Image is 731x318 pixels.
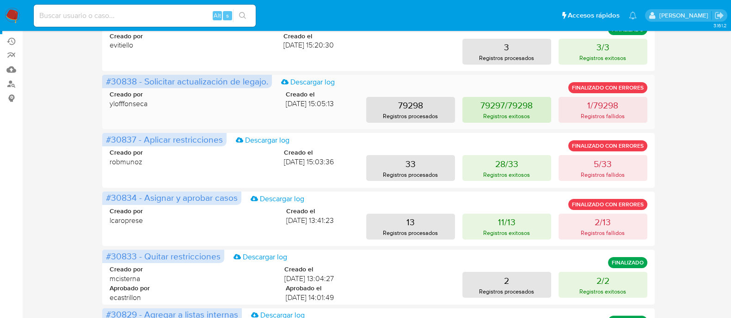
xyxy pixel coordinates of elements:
[713,22,726,29] span: 3.161.2
[214,11,221,20] span: Alt
[233,9,252,22] button: search-icon
[659,11,711,20] p: yanina.loff@mercadolibre.com
[568,11,620,20] span: Accesos rápidos
[226,11,229,20] span: s
[629,12,637,19] a: Notificaciones
[34,10,256,22] input: Buscar usuario o caso...
[714,11,724,20] a: Salir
